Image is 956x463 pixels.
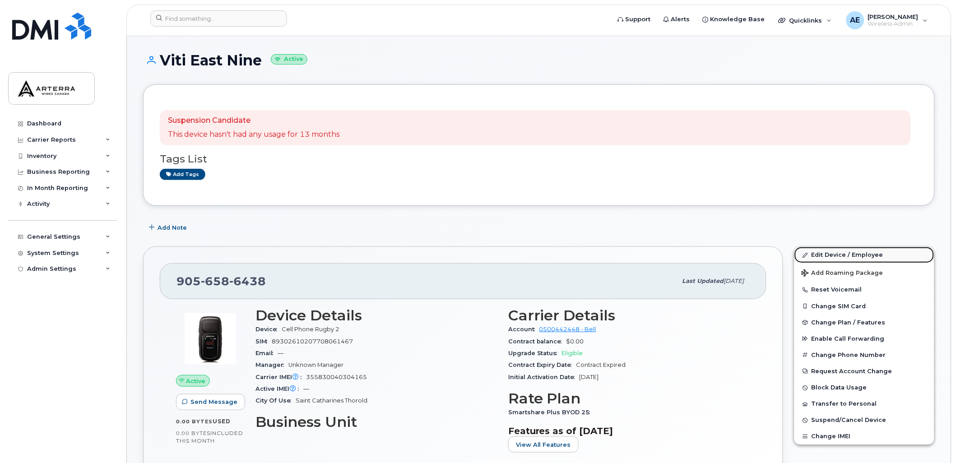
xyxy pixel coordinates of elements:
[255,414,497,430] h3: Business Unit
[539,326,596,333] a: 0500442448 - Bell
[516,440,571,449] span: View All Features
[794,331,934,347] button: Enable Call Forwarding
[812,417,886,424] span: Suspend/Cancel Device
[508,326,539,333] span: Account
[183,312,237,366] img: image20231002-3703462-cmzhas.jpeg
[812,335,885,342] span: Enable Call Forwarding
[278,350,283,357] span: —
[168,130,339,140] p: This device hasn't had any usage for 13 months
[306,374,367,380] span: 355830040304165
[802,269,883,278] span: Add Roaming Package
[794,247,934,263] a: Edit Device / Employee
[794,412,934,428] button: Suspend/Cancel Device
[160,169,205,180] a: Add tags
[303,385,309,392] span: —
[213,418,231,425] span: used
[794,282,934,298] button: Reset Voicemail
[255,397,296,404] span: City Of Use
[288,361,343,368] span: Unknown Manager
[724,278,744,284] span: [DATE]
[508,409,595,416] span: Smartshare Plus BYOD 25
[160,153,918,165] h3: Tags List
[201,274,229,288] span: 658
[176,274,266,288] span: 905
[794,380,934,396] button: Block Data Usage
[794,347,934,363] button: Change Phone Number
[508,350,562,357] span: Upgrade Status
[190,398,237,406] span: Send Message
[176,430,210,436] span: 0.00 Bytes
[508,338,566,345] span: Contract balance
[508,374,580,380] span: Initial Activation Date
[580,374,599,380] span: [DATE]
[508,426,750,436] h3: Features as of [DATE]
[168,116,339,126] p: Suspension Candidate
[158,223,187,232] span: Add Note
[794,396,934,412] button: Transfer to Personal
[566,338,584,345] span: $0.00
[176,430,243,444] span: included this month
[255,374,306,380] span: Carrier IMEI
[282,326,339,333] span: Cell Phone Rugby 2
[143,52,935,68] h1: Viti East Nine
[794,315,934,331] button: Change Plan / Features
[812,319,886,326] span: Change Plan / Features
[272,338,353,345] span: 89302610207708061467
[576,361,626,368] span: Contract Expired
[255,338,272,345] span: SIM
[255,326,282,333] span: Device
[271,54,307,65] small: Active
[186,377,206,385] span: Active
[508,390,750,407] h3: Rate Plan
[794,298,934,315] button: Change SIM Card
[682,278,724,284] span: Last updated
[143,219,195,236] button: Add Note
[508,361,576,368] span: Contract Expiry Date
[255,385,303,392] span: Active IMEI
[176,394,245,410] button: Send Message
[176,418,213,425] span: 0.00 Bytes
[255,307,497,324] h3: Device Details
[794,363,934,380] button: Request Account Change
[794,428,934,444] button: Change IMEI
[255,350,278,357] span: Email
[508,307,750,324] h3: Carrier Details
[255,361,288,368] span: Manager
[296,397,367,404] span: Saint Catharines Thorold
[508,436,579,453] button: View All Features
[794,263,934,282] button: Add Roaming Package
[229,274,266,288] span: 6438
[562,350,583,357] span: Eligible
